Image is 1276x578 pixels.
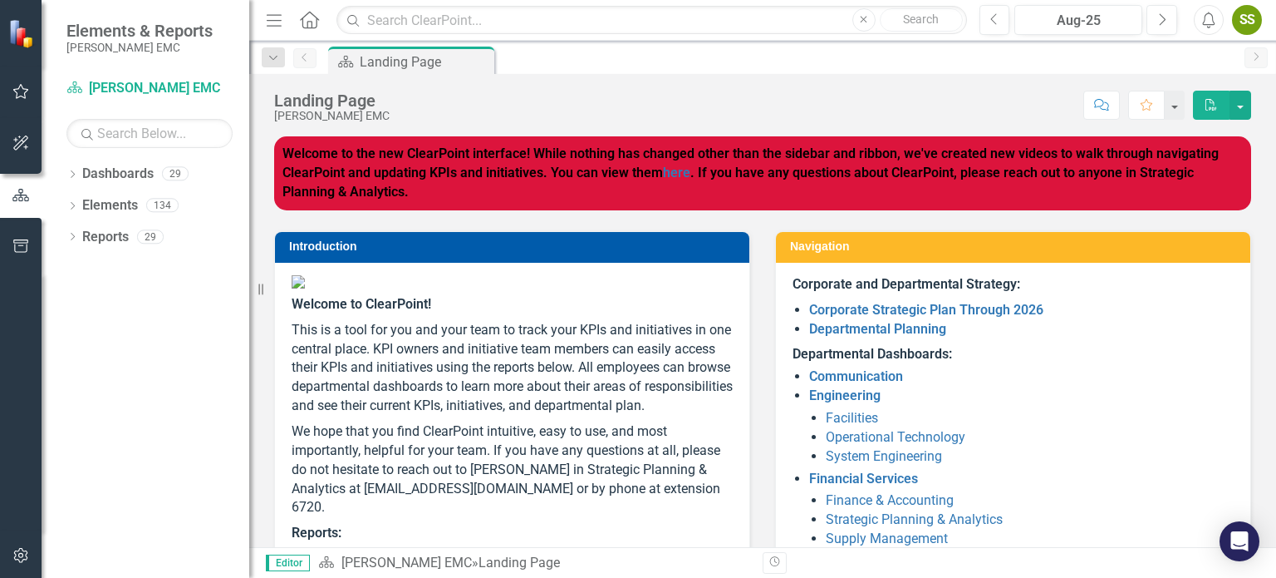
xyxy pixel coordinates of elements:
[66,41,213,54] small: [PERSON_NAME] EMC
[292,525,341,541] strong: Reports:
[880,8,963,32] button: Search
[826,429,965,445] a: Operational Technology
[809,368,903,384] a: Communication
[292,275,733,289] img: Jackson%20EMC%20high_res%20v2.png
[274,110,390,122] div: [PERSON_NAME] EMC
[82,228,129,247] a: Reports
[66,119,233,148] input: Search Below...
[282,146,1219,200] strong: Welcome to the new ClearPoint interface! While nothing has changed other than the sidebar and rib...
[292,322,733,413] span: This is a tool for you and your team to track your KPIs and initiatives in one central place. KPI...
[809,388,881,403] a: Engineering
[82,165,154,184] a: Dashboards
[289,240,741,253] h3: Introduction
[478,555,560,571] div: Landing Page
[790,240,1242,253] h3: Navigation
[1220,521,1259,561] div: Open Intercom Messenger
[809,321,946,337] a: Departmental Planning
[292,419,733,521] p: We hope that you find ClearPoint intuitive, easy to use, and most importantly, helpful for your t...
[318,554,750,573] div: »
[826,531,948,546] a: Supply Management
[1020,11,1136,31] div: Aug-25
[663,165,690,180] a: here
[292,296,431,312] span: Welcome to ClearPoint!
[66,79,233,98] a: [PERSON_NAME] EMC
[903,12,939,26] span: Search
[137,230,164,244] div: 29
[793,276,1020,292] strong: Corporate and Departmental Strategy:
[1014,5,1142,35] button: Aug-25
[8,19,37,48] img: ClearPoint Strategy
[826,492,954,508] a: Finance & Accounting
[360,52,490,72] div: Landing Page
[826,448,942,464] a: System Engineering
[336,6,966,35] input: Search ClearPoint...
[274,91,390,110] div: Landing Page
[66,21,213,41] span: Elements & Reports
[793,346,952,362] strong: Departmental Dashboards:
[82,196,138,215] a: Elements
[266,555,310,571] span: Editor
[162,167,189,181] div: 29
[826,511,1003,527] a: Strategic Planning & Analytics
[809,471,918,487] a: Financial Services
[826,410,878,426] a: Facilities
[341,555,472,571] a: [PERSON_NAME] EMC
[809,302,1043,318] a: Corporate Strategic Plan Through 2026
[146,199,179,213] div: 134
[1232,5,1262,35] button: SS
